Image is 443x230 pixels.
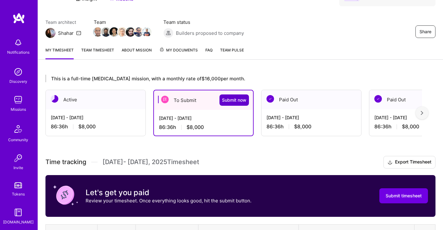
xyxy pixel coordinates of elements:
[13,13,25,24] img: logo
[103,158,199,166] span: [DATE] - [DATE] , 2025 Timesheet
[379,188,428,203] button: Submit timesheet
[3,219,34,225] div: [DOMAIN_NAME]
[53,183,78,208] img: coin
[419,29,431,35] span: Share
[386,193,422,199] span: Submit timesheet
[12,66,24,78] img: discovery
[101,27,111,37] img: Team Member Avatar
[110,27,118,37] a: Team Member Avatar
[86,188,251,197] h3: Let's get you paid
[143,27,151,37] a: Team Member Avatar
[261,90,361,109] div: Paid Out
[205,47,213,59] a: FAQ
[159,115,248,121] div: [DATE] - [DATE]
[51,114,140,121] div: [DATE] - [DATE]
[415,25,435,38] button: Share
[187,124,204,131] span: $8,000
[374,95,382,103] img: Paid Out
[58,30,74,36] div: Shahar
[9,78,27,85] div: Discovery
[45,19,81,25] span: Team architect
[94,19,151,25] span: Team
[81,47,114,59] a: Team timesheet
[122,47,152,59] a: About Mission
[134,27,143,37] a: Team Member Avatar
[12,36,24,49] img: bell
[163,19,244,25] span: Team status
[163,28,173,38] img: Builders proposed to company
[94,27,102,37] a: Team Member Avatar
[7,49,29,56] div: Notifications
[13,164,23,171] div: Invite
[46,90,145,109] div: Active
[219,94,249,106] button: Submit now
[266,123,356,130] div: 86:36 h
[154,90,253,110] div: To Submit
[118,27,127,37] img: Team Member Avatar
[220,47,244,59] a: Team Pulse
[176,30,244,36] span: Builders proposed to company
[102,27,110,37] a: Team Member Avatar
[51,95,58,103] img: Active
[118,27,126,37] a: Team Member Avatar
[266,114,356,121] div: [DATE] - [DATE]
[12,191,25,197] div: Tokens
[93,27,103,37] img: Team Member Avatar
[45,47,74,59] a: My timesheet
[51,123,140,130] div: 86:36 h
[142,27,151,37] img: Team Member Avatar
[388,159,393,166] i: icon Download
[11,106,26,113] div: Missions
[12,94,24,106] img: teamwork
[294,123,311,130] span: $8,000
[12,152,24,164] img: Invite
[45,75,422,82] div: This is a full-time [MEDICAL_DATA] mission, with a monthly rate of $16,000 per month.
[109,27,119,37] img: Team Member Avatar
[220,48,244,52] span: Team Pulse
[383,156,435,168] button: Export Timesheet
[8,136,28,143] div: Community
[76,30,81,35] i: icon Mail
[14,182,22,188] img: tokens
[86,197,251,204] p: Review your timesheet. Once everything looks good, hit the submit button.
[12,206,24,219] img: guide book
[45,28,55,38] img: Team Architect
[266,95,274,103] img: Paid Out
[222,97,246,103] span: Submit now
[45,158,86,166] span: Time tracking
[161,96,169,103] img: To Submit
[159,47,198,54] span: My Documents
[11,121,26,136] img: Community
[78,123,96,130] span: $8,000
[402,123,419,130] span: $8,000
[421,111,423,115] img: right
[159,124,248,131] div: 86:36 h
[126,27,135,37] img: Team Member Avatar
[134,27,143,37] img: Team Member Avatar
[159,47,198,59] a: My Documents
